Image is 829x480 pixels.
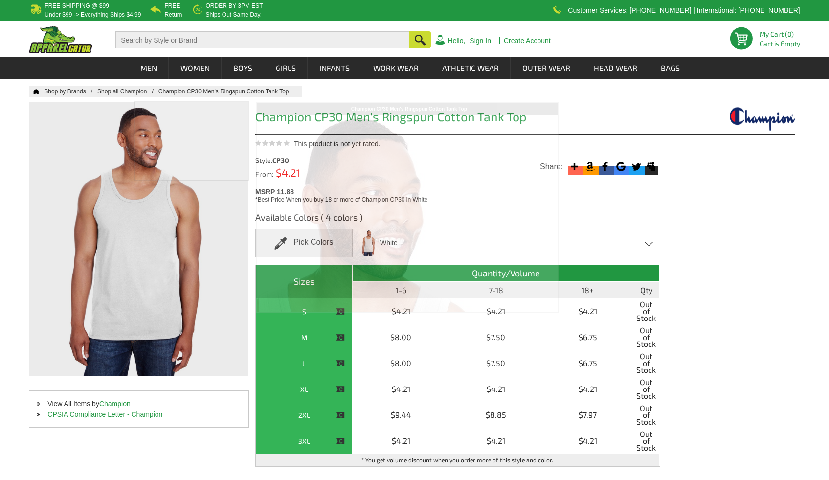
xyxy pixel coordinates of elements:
td: * You get volume discount when you order more of this style and color. [256,454,660,466]
svg: Myspace [645,160,658,173]
b: Free [164,2,180,9]
td: $4.21 [542,428,633,454]
img: This item is CLOSEOUT! [336,385,345,394]
a: Sign In [470,37,491,44]
svg: More [568,160,581,173]
a: Infants [308,57,361,79]
a: Head Wear [583,57,649,79]
b: Order by 3PM EST [205,2,263,9]
div: MSRP 11.88 [255,185,664,204]
div: L [258,357,350,369]
div: XL [258,383,350,395]
td: $8.85 [449,402,542,428]
img: This item is CLOSEOUT! [336,359,345,368]
svg: Facebook [599,160,612,173]
svg: Google Bookmark [614,160,627,173]
a: Women [169,57,221,79]
a: Shop by Brands [44,88,97,95]
a: Create Account [504,37,551,44]
td: $7.50 [449,324,542,350]
div: M [258,331,350,343]
div: 3XL [258,435,350,447]
a: CPSIA Compliance Letter - Champion [47,411,162,418]
span: Cart is Empty [760,40,800,47]
img: This item is CLOSEOUT! [336,411,345,420]
span: Out of Stock [636,353,657,373]
a: Girls [265,57,307,79]
a: Athletic Wear [431,57,510,79]
div: 2XL [258,409,350,421]
li: View All Items by [29,398,248,409]
div: Style: [255,157,358,164]
h1: Champion CP30 Men's Ringspun Cotton Tank Top [255,111,660,126]
svg: Twitter [629,160,643,173]
p: under $99 -> everything ships $4.99 [45,12,141,18]
a: Outer Wear [511,57,582,79]
img: ApparelGator [29,26,92,53]
div: Pick Colors [255,229,353,257]
td: $7.97 [542,402,633,428]
a: Shop all Champion [97,88,158,95]
td: $6.75 [542,350,633,376]
td: $4.21 [542,376,633,402]
h3: Available Colors ( 4 colors ) [255,211,660,229]
img: This item is CLOSEOUT! [336,437,345,446]
a: Work Wear [362,57,430,79]
td: $4.21 [353,376,449,402]
img: This item is CLOSEOUT! [336,333,345,342]
svg: Amazon [583,160,597,173]
th: 18+ [542,282,633,298]
div: Champion CP30 Men's Ringspun Cotton Tank Top [257,103,561,115]
td: $4.21 [542,298,633,324]
a: Champion [99,400,131,408]
a: Bags [650,57,691,79]
input: Search by Style or Brand [115,31,409,48]
td: $8.00 [353,350,449,376]
img: This product is not yet rated. [255,140,290,146]
td: $4.21 [449,376,542,402]
a: Hello, [448,37,466,44]
span: Out of Stock [636,301,657,321]
span: Out of Stock [636,405,657,425]
p: Customer Services: [PHONE_NUMBER] | International: [PHONE_NUMBER] [568,7,800,13]
td: $7.50 [449,350,542,376]
td: $4.21 [449,428,542,454]
th: Qty [633,282,660,298]
td: $8.00 [353,324,449,350]
td: $9.44 [353,402,449,428]
span: Out of Stock [636,327,657,347]
a: Home [29,89,40,94]
span: Out of Stock [636,431,657,451]
div: From: [255,169,358,178]
span: Out of Stock [636,379,657,399]
p: ships out same day. [205,12,263,18]
img: Champion [721,107,795,132]
a: Men [129,57,168,79]
li: My Cart (0) [760,31,796,38]
span: *Best Price When you buy 18 or more of Champion CP30 in White [255,196,427,203]
td: $4.21 [353,428,449,454]
p: Return [164,12,182,18]
td: $6.75 [542,324,633,350]
a: Boys [222,57,264,79]
b: Free Shipping @ $99 [45,2,109,9]
a: Champion CP30 Men's Ringspun Cotton Tank Top [158,88,299,95]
